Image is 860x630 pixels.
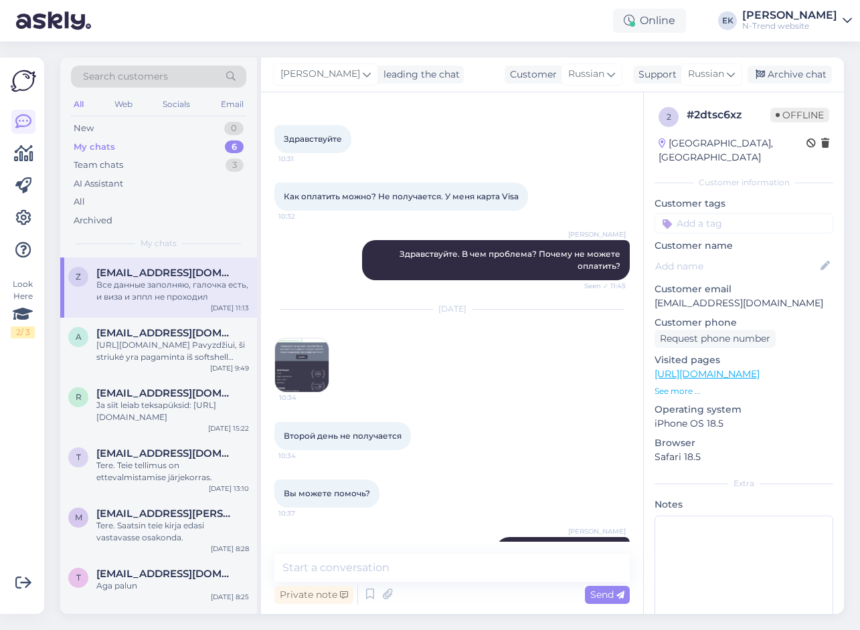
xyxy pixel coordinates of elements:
[209,484,249,494] div: [DATE] 13:10
[74,195,85,209] div: All
[655,282,833,296] p: Customer email
[770,108,829,122] span: Offline
[74,140,115,154] div: My chats
[76,452,81,462] span: t
[96,459,249,484] div: Tere. Teie tellimus on ettevalmistamise järjekorras.
[655,436,833,450] p: Browser
[742,10,852,31] a: [PERSON_NAME]N-Trend website
[655,177,833,189] div: Customer information
[655,353,833,367] p: Visited pages
[211,303,249,313] div: [DATE] 11:13
[284,134,342,144] span: Здравствуйте
[568,67,604,82] span: Russian
[284,191,519,201] span: Как оплатить можно? Не получается. У меня карта Visa
[279,393,329,403] span: 10:34
[275,338,329,392] img: Attachment
[96,267,236,279] span: zh.bakhtybayeva@gmail.com
[378,68,460,82] div: leading the chat
[655,330,776,348] div: Request phone number
[655,450,833,464] p: Safari 18.5
[633,68,677,82] div: Support
[96,580,249,592] div: Aga palun
[274,303,630,315] div: [DATE]
[211,592,249,602] div: [DATE] 8:25
[687,107,770,123] div: # 2dtsc6xz
[688,67,724,82] span: Russian
[742,21,837,31] div: N-Trend website
[576,281,626,291] span: Seen ✓ 11:45
[75,512,82,522] span: M
[655,403,833,417] p: Operating system
[71,96,86,113] div: All
[96,387,236,399] span: rosannahlm@mail.ee
[218,96,246,113] div: Email
[112,96,135,113] div: Web
[278,211,329,221] span: 10:32
[74,159,123,172] div: Team chats
[284,488,370,498] span: Вы можете помочь?
[568,229,626,239] span: [PERSON_NAME]
[208,423,249,433] div: [DATE] 15:22
[96,520,249,544] div: Tere. Saatsin teie kirja edasi vastavasse osakonda.
[96,327,236,339] span: aiste.pagiryte@gmail.com
[655,417,833,431] p: iPhone OS 18.5
[742,10,837,21] div: [PERSON_NAME]
[568,526,626,536] span: [PERSON_NAME]
[667,112,671,122] span: 2
[284,431,402,441] span: Второй день не получается
[280,67,360,82] span: [PERSON_NAME]
[211,544,249,554] div: [DATE] 8:28
[74,214,112,227] div: Archived
[278,451,329,461] span: 10:34
[655,213,833,233] input: Add a tag
[226,159,244,172] div: 3
[655,259,818,274] input: Add name
[224,122,244,135] div: 0
[590,589,624,601] span: Send
[96,339,249,363] div: [URL][DOMAIN_NAME] Pavyzdžiui, ši striukė yra pagaminta iš softshell medžiagos, turi 8000 mm vand...
[659,136,806,165] div: [GEOGRAPHIC_DATA], [GEOGRAPHIC_DATA]
[655,368,760,380] a: [URL][DOMAIN_NAME]
[655,316,833,330] p: Customer phone
[96,447,236,459] span: taaviparve@hot.ee
[718,11,737,30] div: EK
[655,498,833,512] p: Notes
[11,326,35,338] div: 2 / 3
[96,399,249,423] div: Ja siit leiab teksapüksid: [URL][DOMAIN_NAME]
[210,363,249,373] div: [DATE] 9:49
[96,508,236,520] span: Malm.kristine@gmail.com
[613,9,686,33] div: Online
[278,154,329,164] span: 10:31
[655,197,833,211] p: Customer tags
[11,278,35,338] div: Look Here
[11,68,36,94] img: Askly Logo
[96,279,249,303] div: Все данные заполняю, галочка есть, и виза и эппл не проходил
[655,385,833,397] p: See more ...
[505,68,557,82] div: Customer
[83,70,168,84] span: Search customers
[96,568,236,580] span: turpeinensami0@gmail.com
[225,140,244,154] div: 6
[141,237,177,249] span: My chats
[274,586,353,604] div: Private note
[76,392,82,402] span: r
[655,296,833,310] p: [EMAIL_ADDRESS][DOMAIN_NAME]
[76,272,81,282] span: z
[655,478,833,490] div: Extra
[400,249,622,271] span: Здравствуйте. B чем проблема? Почему не можете оплатить?
[655,239,833,253] p: Customer name
[278,508,329,518] span: 10:37
[74,122,94,135] div: New
[76,572,81,583] span: t
[748,66,832,84] div: Archive chat
[74,177,123,191] div: AI Assistant
[76,332,82,342] span: a
[160,96,193,113] div: Socials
